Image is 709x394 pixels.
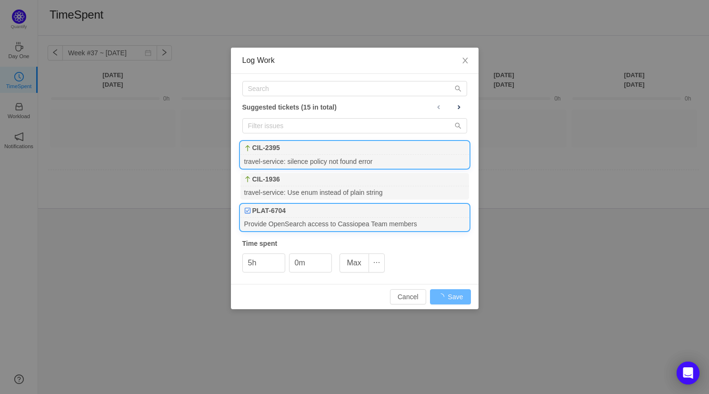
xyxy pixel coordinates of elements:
b: PLAT-6704 [252,206,286,216]
div: Open Intercom Messenger [677,362,699,384]
img: Task [244,207,251,214]
i: icon: search [455,122,461,129]
img: Improvement [244,176,251,182]
input: Filter issues [242,118,467,133]
b: CIL-1936 [252,174,280,184]
img: Improvement [244,145,251,152]
i: icon: close [461,57,469,64]
button: Cancel [390,289,426,304]
b: CIL-2395 [252,143,280,153]
button: icon: ellipsis [369,253,385,273]
i: icon: search [455,85,461,92]
button: Max [340,253,369,273]
div: Time spent [242,239,467,249]
div: Log Work [242,55,467,66]
div: Suggested tickets (15 in total) [242,101,467,113]
input: Search [242,81,467,96]
div: travel-service: Use enum instead of plain string [240,186,469,199]
div: travel-service: silence policy not found error [240,155,469,168]
div: Provide OpenSearch access to Cassiopea Team members [240,218,469,231]
button: Close [452,48,479,74]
